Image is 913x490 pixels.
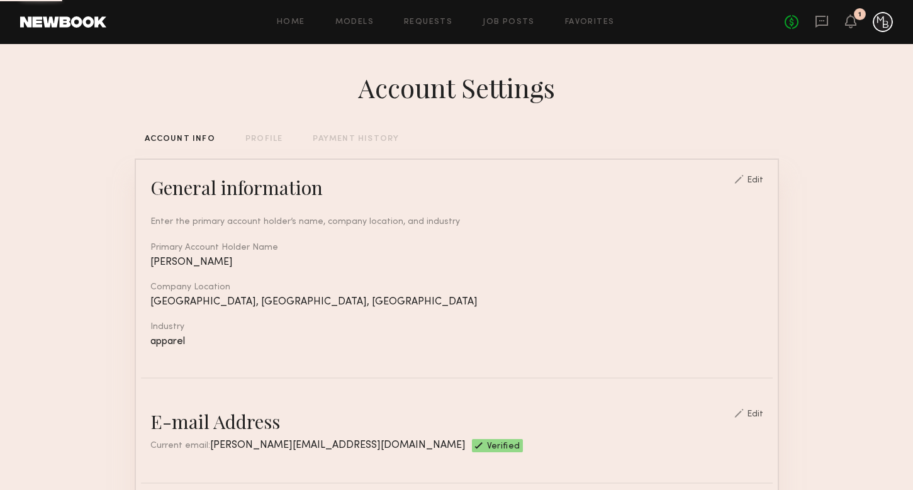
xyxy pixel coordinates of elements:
[313,135,399,143] div: PAYMENT HISTORY
[210,440,466,450] span: [PERSON_NAME][EMAIL_ADDRESS][DOMAIN_NAME]
[565,18,615,26] a: Favorites
[483,18,535,26] a: Job Posts
[150,297,763,308] div: [GEOGRAPHIC_DATA], [GEOGRAPHIC_DATA], [GEOGRAPHIC_DATA]
[858,11,861,18] div: 1
[358,70,555,105] div: Account Settings
[747,176,763,185] div: Edit
[150,323,763,331] div: Industry
[150,439,466,452] div: Current email:
[150,337,763,347] div: apparel
[277,18,305,26] a: Home
[404,18,452,26] a: Requests
[487,442,520,452] span: Verified
[145,135,215,143] div: ACCOUNT INFO
[150,215,763,228] div: Enter the primary account holder’s name, company location, and industry
[150,243,763,252] div: Primary Account Holder Name
[335,18,374,26] a: Models
[150,175,323,200] div: General information
[747,410,763,419] div: Edit
[150,409,280,434] div: E-mail Address
[150,257,763,268] div: [PERSON_NAME]
[150,283,763,292] div: Company Location
[245,135,283,143] div: PROFILE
